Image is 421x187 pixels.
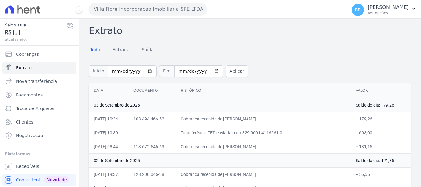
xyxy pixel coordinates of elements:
span: Recebíveis [16,163,39,169]
td: 02 de Setembro de 2025 [89,153,351,167]
a: Cobranças [2,48,76,60]
a: Pagamentos [2,89,76,101]
a: Conta Hent Novidade [2,174,76,186]
a: Negativação [2,129,76,142]
td: 113.672.546-63 [129,140,176,153]
a: Extrato [2,62,76,74]
td: 103.494.466-52 [129,112,176,126]
th: Histórico [176,83,351,98]
p: Ver opções [368,10,409,15]
span: atualizando... [5,37,66,42]
a: Saída [141,42,155,58]
span: Início [89,65,108,77]
a: Troca de Arquivos [2,102,76,115]
td: Transferência TED enviada para 329 0001 4116261-0 [176,126,351,140]
span: Saldo atual [5,22,66,28]
td: [DATE] 10:34 [89,112,129,126]
a: Tudo [89,42,101,58]
button: RR [PERSON_NAME] Ver opções [347,1,421,18]
td: Saldo do dia: 421,85 [351,153,411,167]
span: Troca de Arquivos [16,105,54,112]
span: Cobranças [16,51,39,57]
td: [DATE] 10:30 [89,126,129,140]
th: Valor [351,83,411,98]
button: Villa Fiore Incorporacao Imobiliaria SPE LTDA [89,3,207,15]
td: − 603,00 [351,126,411,140]
a: Nova transferência [2,75,76,87]
h2: Extrato [89,24,411,38]
a: Entrada [111,42,131,58]
span: RR [355,8,361,12]
span: Conta Hent [16,177,40,183]
span: Pagamentos [16,92,43,98]
span: Clientes [16,119,33,125]
span: Negativação [16,132,43,139]
td: + 181,15 [351,140,411,153]
span: Novidade [44,176,69,183]
a: Recebíveis [2,160,76,173]
td: Saldo do dia: 179,26 [351,98,411,112]
td: [DATE] 08:44 [89,140,129,153]
span: Extrato [16,65,32,71]
p: [PERSON_NAME] [368,4,409,10]
span: Nova transferência [16,78,57,84]
span: Fim [159,65,174,77]
td: Cobrança recebida de [PERSON_NAME] [176,167,351,181]
th: Documento [129,83,176,98]
td: + 56,55 [351,167,411,181]
td: Cobrança recebida de [PERSON_NAME] [176,140,351,153]
td: 03 de Setembro de 2025 [89,98,351,112]
td: + 179,26 [351,112,411,126]
a: Clientes [2,116,76,128]
td: 128.200.046-28 [129,167,176,181]
td: Cobrança recebida de [PERSON_NAME] [176,112,351,126]
span: R$ [...] [5,28,66,37]
td: [DATE] 19:37 [89,167,129,181]
div: Plataformas [5,150,74,158]
button: Aplicar [226,65,248,77]
th: Data [89,83,129,98]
